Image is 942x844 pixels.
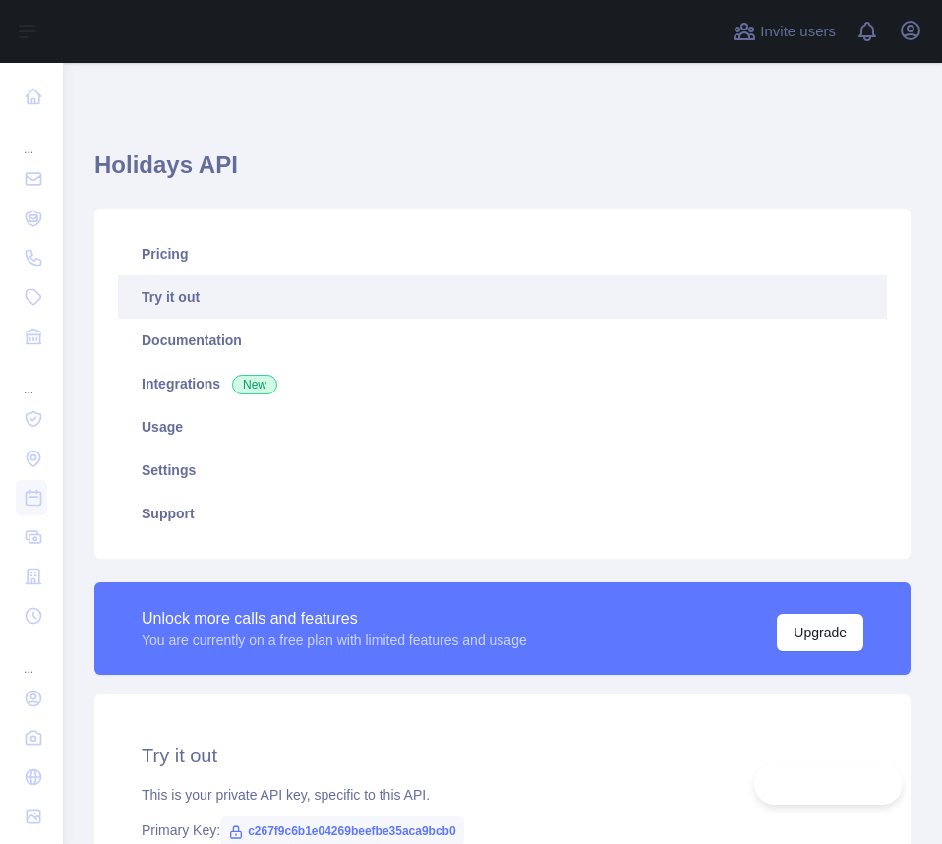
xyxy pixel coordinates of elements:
h1: Holidays API [94,150,911,197]
div: This is your private API key, specific to this API. [142,785,863,805]
a: Integrations New [118,362,887,405]
iframe: Toggle Customer Support [754,763,903,805]
span: Invite users [760,21,836,43]
a: Pricing [118,232,887,275]
div: ... [16,118,47,157]
a: Support [118,492,887,535]
a: Try it out [118,275,887,319]
div: Primary Key: [142,820,863,840]
div: You are currently on a free plan with limited features and usage [142,631,527,650]
div: ... [16,637,47,677]
button: Invite users [729,16,840,47]
h2: Try it out [142,742,863,769]
a: Documentation [118,319,887,362]
div: ... [16,358,47,397]
span: New [232,375,277,394]
a: Usage [118,405,887,449]
button: Upgrade [777,614,863,651]
a: Settings [118,449,887,492]
div: Unlock more calls and features [142,607,527,631]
